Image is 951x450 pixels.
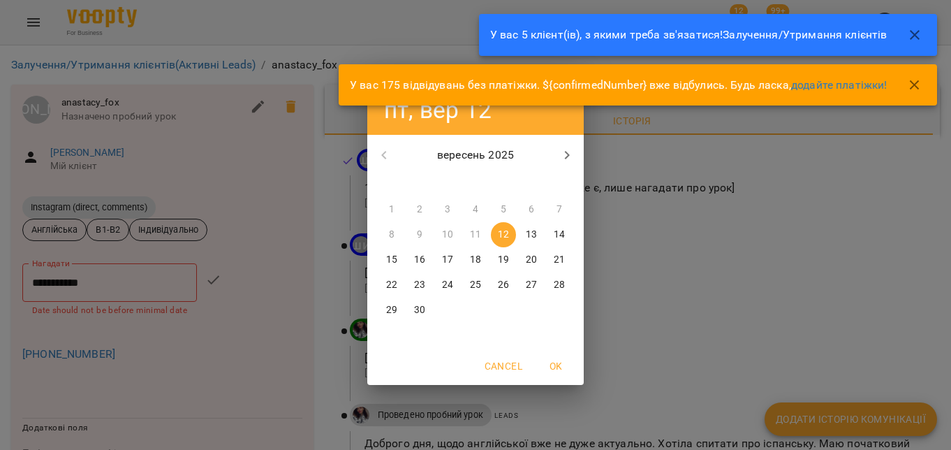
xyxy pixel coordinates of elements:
p: 20 [526,253,537,267]
p: 29 [386,303,397,317]
span: ср [435,176,460,190]
p: 23 [414,278,425,292]
button: 12 [491,222,516,247]
button: 20 [519,247,544,273]
p: 27 [526,278,537,292]
p: 13 [526,228,537,242]
p: 14 [554,228,565,242]
p: 17 [442,253,453,267]
button: 18 [463,247,488,273]
button: 17 [435,247,460,273]
button: 21 [547,247,572,273]
span: OK [539,358,573,375]
p: 15 [386,253,397,267]
p: 25 [470,278,481,292]
p: 24 [442,278,453,292]
p: У вас 5 клієнт(ів), з якими треба зв'язатися! [490,27,887,43]
p: 21 [554,253,565,267]
p: 22 [386,278,397,292]
button: 22 [379,273,404,298]
button: 24 [435,273,460,298]
p: 19 [498,253,509,267]
button: 14 [547,222,572,247]
span: Cancel [485,358,522,375]
p: 12 [498,228,509,242]
span: сб [519,176,544,190]
span: вт [407,176,432,190]
button: 25 [463,273,488,298]
a: Залучення/Утримання клієнтів [723,28,887,41]
button: Cancel [479,354,528,379]
p: 26 [498,278,509,292]
span: пн [379,176,404,190]
button: 30 [407,298,432,323]
button: 28 [547,273,572,298]
p: 30 [414,303,425,317]
button: OK [533,354,578,379]
p: вересень 2025 [401,147,551,164]
span: пт [491,176,516,190]
a: додайте платіжки! [791,78,887,92]
button: 29 [379,298,404,323]
span: чт [463,176,488,190]
p: У вас 175 відвідувань без платіжки. ${confirmedNumber} вже відбулись. Будь ласка, [350,77,887,94]
button: 27 [519,273,544,298]
button: 19 [491,247,516,273]
button: 15 [379,247,404,273]
button: пт, вер 12 [384,96,492,124]
span: нд [547,176,572,190]
p: 16 [414,253,425,267]
p: 18 [470,253,481,267]
button: 26 [491,273,516,298]
button: 16 [407,247,432,273]
button: 23 [407,273,432,298]
p: 28 [554,278,565,292]
button: 13 [519,222,544,247]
